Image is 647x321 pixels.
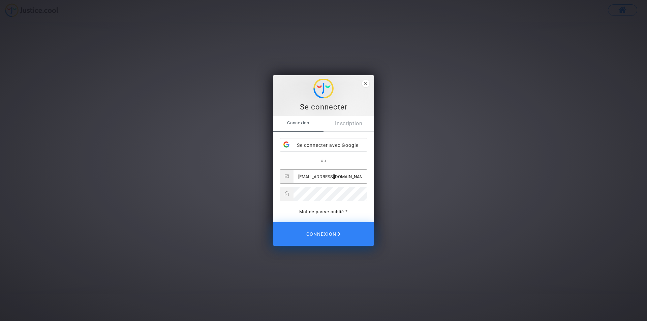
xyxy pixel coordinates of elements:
[306,227,341,241] span: Connexion
[273,116,323,130] span: Connexion
[321,158,326,163] span: ou
[294,187,367,201] input: Password
[294,170,367,183] input: Email
[277,102,370,112] div: Se connecter
[362,80,369,87] span: close
[273,222,374,246] button: Connexion
[280,138,367,152] div: Se connecter avec Google
[299,209,348,214] a: Mot de passe oublié ?
[323,116,374,131] a: Inscription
